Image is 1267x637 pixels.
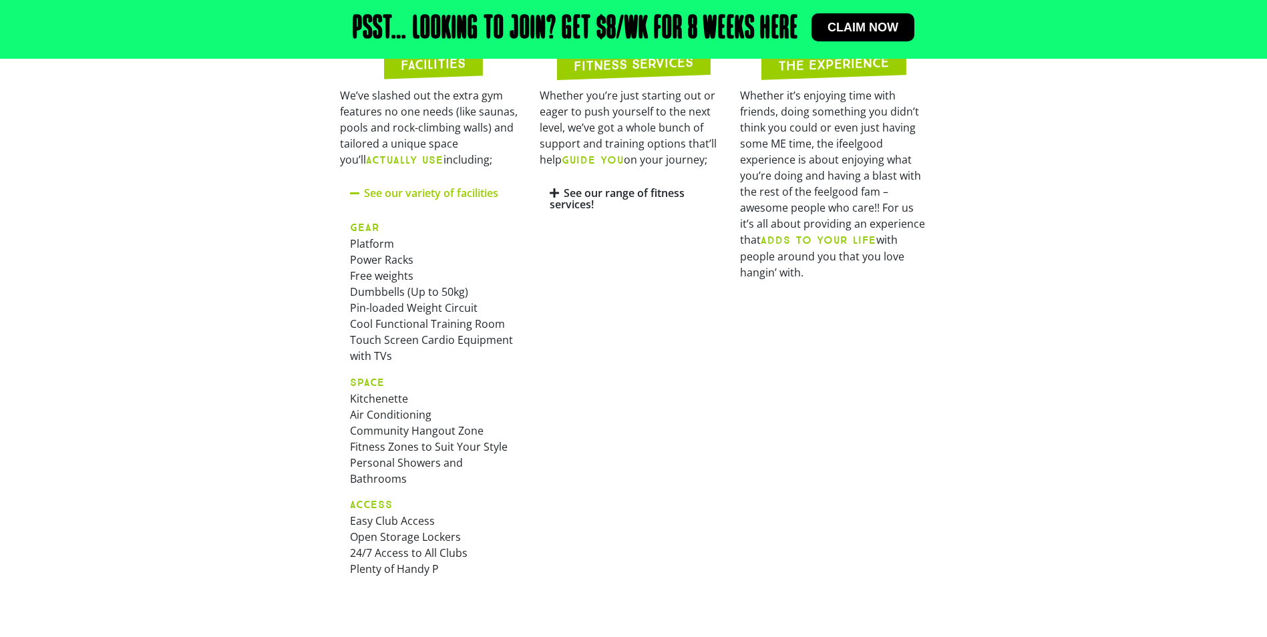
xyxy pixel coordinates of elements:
strong: ADDS TO YOUR LIFE [761,234,876,246]
div: See our range of fitness services! [540,178,727,220]
h2: THE EXPERIENCE [778,55,889,73]
p: Platform Power Racks Free weights Dumbbells (Up to 50kg) Pin-loaded Weight Circuit Cool Functiona... [350,219,517,364]
p: Kitchenette Air Conditioning Community Hangout Zone Fitness Zones to Suit Your Style Personal Sho... [350,374,517,487]
h2: FACILITIES [401,56,466,71]
p: We’ve slashed out the extra gym features no one needs (like saunas, pools and rock-climbing walls... [340,87,527,168]
strong: ACCESS [350,498,393,511]
a: See our range of fitness services! [550,186,685,212]
a: Claim now [811,13,914,41]
a: See our variety of facilities [364,186,498,200]
p: Easy Club Access Open Storage Lockers 24/7 Access to All Clubs Plenty of Handy P [350,496,517,577]
h2: Psst… Looking to join? Get $8/wk for 8 weeks here [353,13,798,45]
span: Claim now [828,21,898,33]
strong: SPACE [350,376,385,389]
b: ACTUALLY USE [366,154,443,166]
div: See our variety of facilities [340,209,527,596]
h2: FITNESS SERVICES [574,55,693,73]
strong: GEAR [350,221,380,234]
p: Whether you’re just starting out or eager to push yourself to the next level, we’ve got a whole b... [540,87,727,168]
b: GUIDE YOU [562,154,624,166]
div: Whether it’s enjoying time with friends, doing something you didn’t think you could or even just ... [740,87,927,280]
div: See our variety of facilities [340,178,527,209]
